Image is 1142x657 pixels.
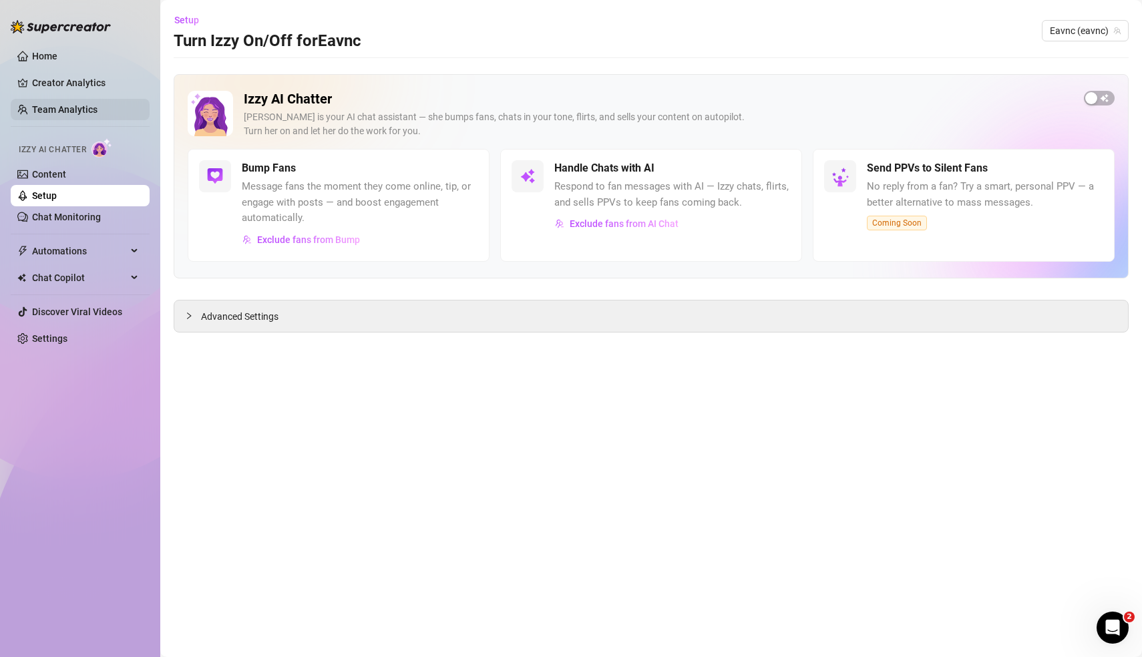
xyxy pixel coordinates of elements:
img: Izzy AI Chatter [188,91,233,136]
a: Settings [32,333,67,344]
div: [PERSON_NAME] is your AI chat assistant — she bumps fans, chats in your tone, flirts, and sells y... [244,110,1073,138]
span: Chat Copilot [32,267,127,288]
button: Exclude fans from Bump [242,229,361,250]
span: Izzy AI Chatter [19,144,86,156]
img: silent-fans-ppv-o-N6Mmdf.svg [831,168,853,189]
div: collapsed [185,308,201,323]
span: team [1113,27,1121,35]
img: AI Chatter [91,138,112,158]
a: Setup [32,190,57,201]
span: No reply from a fan? Try a smart, personal PPV — a better alternative to mass messages. [867,179,1103,210]
img: svg%3e [242,235,252,244]
span: Message fans the moment they come online, tip, or engage with posts — and boost engagement automa... [242,179,478,226]
a: Team Analytics [32,104,98,115]
a: Home [32,51,57,61]
span: Advanced Settings [201,309,278,324]
h2: Izzy AI Chatter [244,91,1073,107]
a: Discover Viral Videos [32,306,122,317]
span: Exclude fans from Bump [257,234,360,245]
a: Chat Monitoring [32,212,101,222]
img: svg%3e [207,168,223,184]
h5: Bump Fans [242,160,296,176]
button: Exclude fans from AI Chat [554,213,679,234]
span: Coming Soon [867,216,927,230]
h5: Handle Chats with AI [554,160,654,176]
a: Content [32,169,66,180]
span: collapsed [185,312,193,320]
span: Automations [32,240,127,262]
img: Chat Copilot [17,273,26,282]
img: svg%3e [520,168,536,184]
a: Creator Analytics [32,72,139,93]
h3: Turn Izzy On/Off for Eavnc [174,31,361,52]
button: Setup [174,9,210,31]
span: Exclude fans from AI Chat [570,218,679,229]
span: Eavnc (eavnc) [1050,21,1121,41]
span: 2 [1124,612,1135,622]
span: Respond to fan messages with AI — Izzy chats, flirts, and sells PPVs to keep fans coming back. [554,179,791,210]
span: Setup [174,15,199,25]
img: svg%3e [555,219,564,228]
img: logo-BBDzfeDw.svg [11,20,111,33]
span: thunderbolt [17,246,28,256]
iframe: Intercom live chat [1097,612,1129,644]
h5: Send PPVs to Silent Fans [867,160,988,176]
